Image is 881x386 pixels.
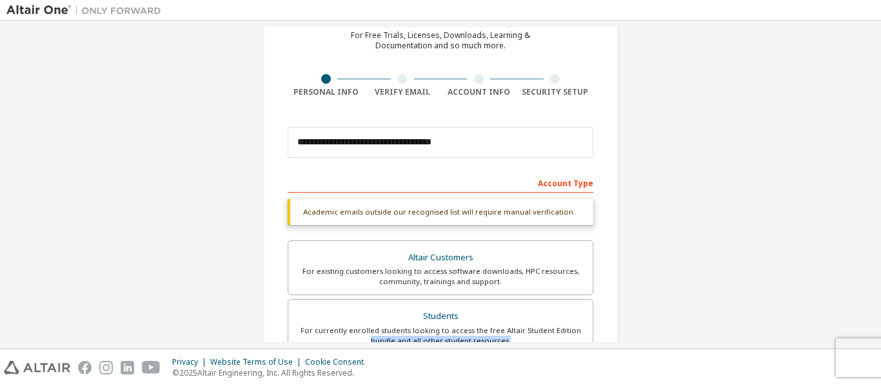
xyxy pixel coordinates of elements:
img: altair_logo.svg [4,361,70,374]
img: Altair One [6,4,168,17]
div: Personal Info [288,87,364,97]
img: linkedin.svg [121,361,134,374]
div: Website Terms of Use [210,357,305,367]
div: For currently enrolled students looking to access the free Altair Student Edition bundle and all ... [296,325,585,346]
img: facebook.svg [78,361,92,374]
p: © 2025 Altair Engineering, Inc. All Rights Reserved. [172,367,371,378]
img: instagram.svg [99,361,113,374]
div: Account Info [440,87,517,97]
div: Security Setup [517,87,594,97]
div: Account Type [288,172,593,193]
div: For Free Trials, Licenses, Downloads, Learning & Documentation and so much more. [351,30,530,51]
div: Verify Email [364,87,441,97]
div: Cookie Consent [305,357,371,367]
div: Academic emails outside our recognised list will require manual verification. [288,199,593,225]
div: Privacy [172,357,210,367]
div: For existing customers looking to access software downloads, HPC resources, community, trainings ... [296,266,585,287]
div: Altair Customers [296,249,585,267]
img: youtube.svg [142,361,161,374]
div: Students [296,307,585,325]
